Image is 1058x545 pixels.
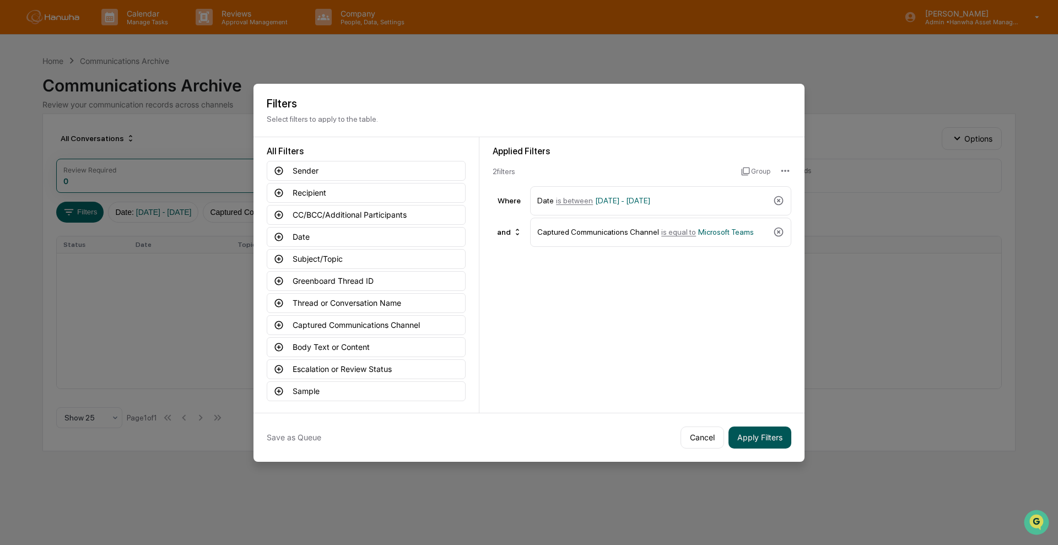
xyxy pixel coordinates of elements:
[493,196,526,205] div: Where
[493,167,732,176] div: 2 filter s
[37,95,139,104] div: We're available if you need us!
[267,359,466,379] button: Escalation or Review Status
[267,381,466,401] button: Sample
[11,84,31,104] img: 1746055101610-c473b297-6a78-478c-a979-82029cc54cd1
[75,134,141,154] a: 🗄️Attestations
[110,187,133,195] span: Pylon
[187,88,201,101] button: Start new chat
[1023,509,1052,538] iframe: Open customer support
[267,271,466,291] button: Greenboard Thread ID
[11,140,20,149] div: 🖐️
[493,223,526,241] div: and
[537,191,769,211] div: Date
[267,97,791,110] h2: Filters
[267,315,466,335] button: Captured Communications Channel
[741,163,770,180] button: Group
[267,337,466,357] button: Body Text or Content
[267,249,466,269] button: Subject/Topic
[267,427,321,449] button: Save as Queue
[267,183,466,203] button: Recipient
[267,146,466,157] div: All Filters
[493,146,791,157] div: Applied Filters
[681,427,724,449] button: Cancel
[537,223,769,242] div: Captured Communications Channel
[267,115,791,123] p: Select filters to apply to the table.
[22,139,71,150] span: Preclearance
[7,134,75,154] a: 🖐️Preclearance
[698,228,754,236] span: Microsoft Teams
[267,293,466,313] button: Thread or Conversation Name
[78,186,133,195] a: Powered byPylon
[661,228,696,236] span: is equal to
[267,227,466,247] button: Date
[29,50,182,62] input: Clear
[728,427,791,449] button: Apply Filters
[556,196,593,205] span: is between
[22,160,69,171] span: Data Lookup
[11,23,201,41] p: How can we help?
[595,196,650,205] span: [DATE] - [DATE]
[11,161,20,170] div: 🔎
[80,140,89,149] div: 🗄️
[91,139,137,150] span: Attestations
[37,84,181,95] div: Start new chat
[7,155,74,175] a: 🔎Data Lookup
[267,205,466,225] button: CC/BCC/Additional Participants
[267,161,466,181] button: Sender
